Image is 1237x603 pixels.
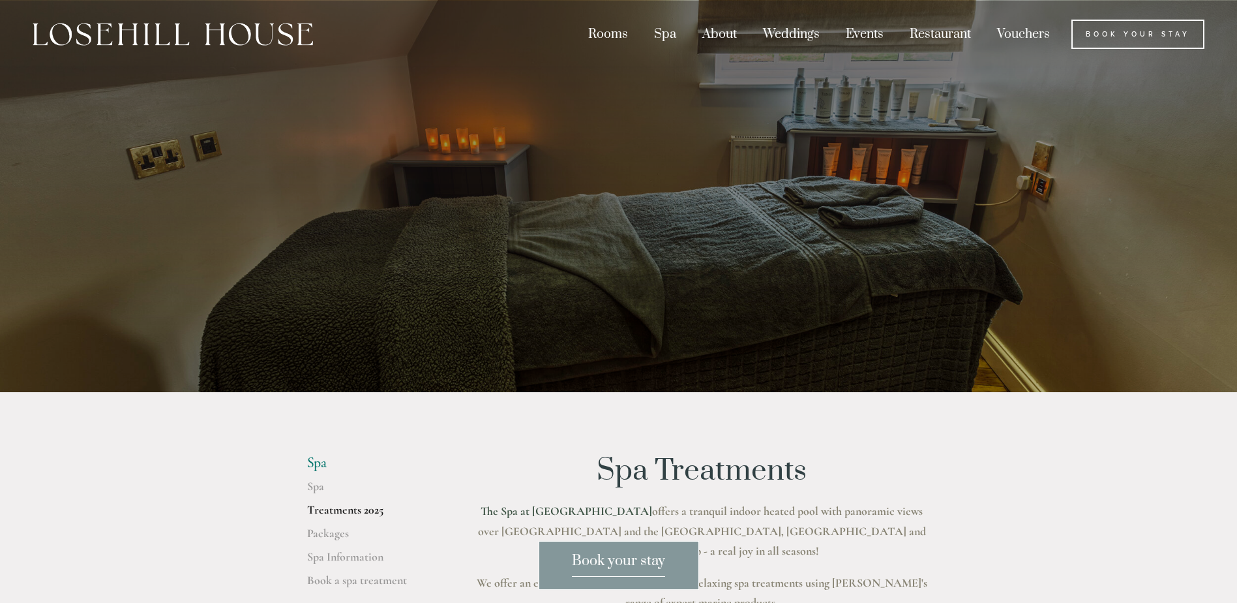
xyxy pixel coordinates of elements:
[572,552,665,577] span: Book your stay
[642,20,688,49] div: Spa
[307,502,432,526] a: Treatments 2025
[898,20,983,49] div: Restaurant
[473,501,931,561] p: offers a tranquil indoor heated pool with panoramic views over [GEOGRAPHIC_DATA] and the [GEOGRAP...
[539,541,699,590] a: Book your stay
[33,23,313,46] img: Losehill House
[751,20,831,49] div: Weddings
[307,455,432,472] li: Spa
[834,20,895,49] div: Events
[691,20,749,49] div: About
[473,455,931,487] h1: Spa Treatments
[307,526,432,549] a: Packages
[985,20,1062,49] a: Vouchers
[307,479,432,502] a: Spa
[481,504,652,518] a: The Spa at [GEOGRAPHIC_DATA]
[576,20,640,49] div: Rooms
[1071,20,1204,49] a: Book Your Stay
